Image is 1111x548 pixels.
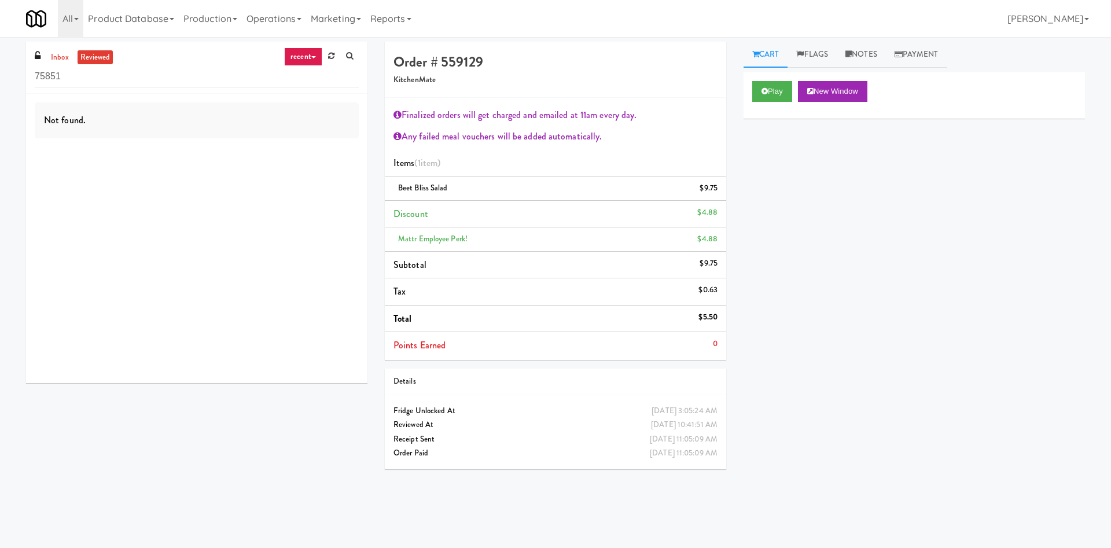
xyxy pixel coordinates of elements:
div: Finalized orders will get charged and emailed at 11am every day. [393,106,718,124]
span: (1 ) [414,156,440,170]
div: [DATE] 11:05:09 AM [650,446,718,461]
span: Items [393,156,440,170]
a: recent [284,47,322,66]
button: New Window [798,81,867,102]
div: Details [393,374,718,389]
ng-pluralize: item [421,156,437,170]
div: Any failed meal vouchers will be added automatically. [393,128,718,145]
div: Fridge Unlocked At [393,404,718,418]
div: $5.50 [698,310,718,325]
a: inbox [48,50,72,65]
span: Mattr Employee Perk! [398,233,468,244]
span: Points Earned [393,339,446,352]
img: Micromart [26,9,46,29]
a: reviewed [78,50,113,65]
button: Play [752,81,792,102]
div: $4.88 [697,232,718,247]
span: Beet Bliss Salad [398,182,448,193]
div: 0 [713,337,718,351]
a: Cart [744,42,788,68]
div: [DATE] 10:41:51 AM [651,418,718,432]
div: Reviewed At [393,418,718,432]
div: [DATE] 3:05:24 AM [652,404,718,418]
input: Search vision orders [35,66,359,87]
div: $9.75 [700,256,718,271]
div: [DATE] 11:05:09 AM [650,432,718,447]
div: Receipt Sent [393,432,718,447]
div: Order Paid [393,446,718,461]
span: Subtotal [393,258,426,271]
span: Tax [393,285,406,298]
span: Not found. [44,113,86,127]
div: $0.63 [698,283,718,297]
a: Payment [886,42,947,68]
div: $9.75 [700,181,718,196]
a: Flags [788,42,837,68]
h5: KitchenMate [393,76,718,84]
a: Notes [837,42,886,68]
span: Total [393,312,412,325]
div: $4.88 [697,205,718,220]
h4: Order # 559129 [393,54,718,69]
span: Discount [393,207,428,220]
